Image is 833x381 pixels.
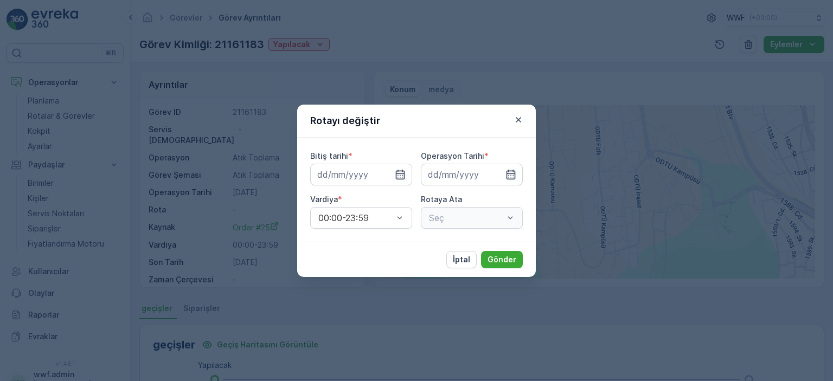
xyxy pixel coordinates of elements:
p: İptal [453,254,470,265]
label: Bitiş tarihi [310,151,348,160]
button: Gönder [481,251,523,268]
label: Rotaya Ata [421,195,462,204]
label: Vardiya [310,195,338,204]
p: Rotayı değiştir [310,113,380,128]
input: dd/mm/yyyy [421,164,523,185]
input: dd/mm/yyyy [310,164,412,185]
p: Gönder [488,254,516,265]
label: Operasyon Tarihi [421,151,484,160]
button: İptal [446,251,477,268]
